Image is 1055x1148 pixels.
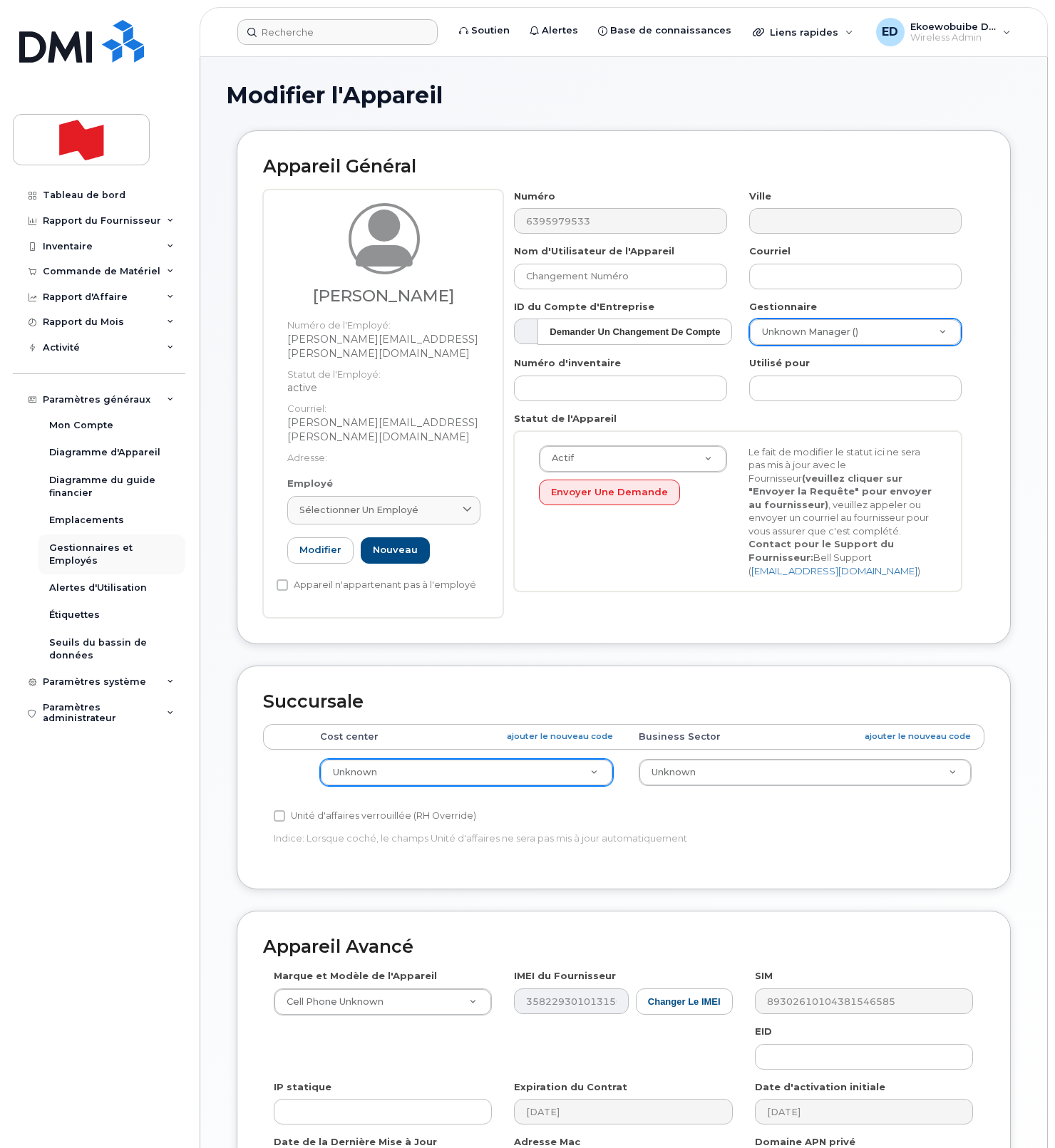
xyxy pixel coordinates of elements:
[755,969,773,983] label: SIM
[749,356,810,370] label: Utilisé pour
[277,579,288,591] input: Appareil n'appartenant pas à l'employé
[537,319,732,345] button: Demander un Changement de Compte
[639,760,972,785] a: Unknown
[514,300,654,314] label: ID du Compte d'Entreprise
[274,969,437,983] label: Marque et Modèle de l'Appareil
[550,326,720,337] strong: Demander un Changement de Compte
[287,311,480,332] dt: Numéro de l'Employé:
[749,190,771,203] label: Ville
[274,1080,331,1094] label: IP statique
[307,724,626,750] th: Cost center
[226,83,1021,108] h1: Modifier l'Appareil
[755,1025,772,1038] label: EID
[361,537,430,564] a: Nouveau
[626,724,985,750] th: Business Sector
[274,832,733,845] p: Indice: Lorsque coché, le champs Unité d'affaires ne sera pas mis à jour automatiquement
[287,361,480,381] dt: Statut de l'Employé:
[299,503,418,517] span: Sélectionner un employé
[263,937,984,957] h2: Appareil Avancé
[865,730,971,743] a: ajouter le nouveau code
[751,565,917,576] a: [EMAIL_ADDRESS][DOMAIN_NAME]
[287,381,480,395] dd: active
[750,319,961,345] a: Unknown Manager ()
[539,480,680,506] button: Envoyer une Demande
[321,760,612,785] a: Unknown
[636,988,733,1015] button: Changer le IMEI
[514,412,617,425] label: Statut de l'Appareil
[738,445,947,578] div: Le fait de modifier le statut ici ne sera pas mis à jour avec le Fournisseur , veuillez appeler o...
[755,1080,885,1094] label: Date d'activation initiale
[263,157,984,177] h2: Appareil Général
[514,244,674,258] label: Nom d'Utilisateur de l'Appareil
[748,472,932,510] strong: (veuillez cliquer sur "Envoyer la Requête" pour envoyer au fournisseur)
[507,730,613,743] a: ajouter le nouveau code
[287,477,333,490] label: Employé
[543,452,574,465] span: Actif
[514,190,555,203] label: Numéro
[287,332,480,361] dd: [PERSON_NAME][EMAIL_ADDRESS][PERSON_NAME][DOMAIN_NAME]
[652,767,696,777] span: Unknown
[753,326,858,338] span: Unknown Manager ()
[514,969,616,983] label: IMEI du Fournisseur
[287,537,354,564] a: Modifier
[287,287,480,305] h3: [PERSON_NAME]
[278,996,384,1008] span: Cell Phone Unknown
[749,244,791,258] label: Courriel
[287,444,480,465] dt: Adresse:
[287,496,480,524] a: Sélectionner un employé
[277,576,476,594] label: Appareil n'appartenant pas à l'employé
[263,692,984,712] h2: Succursale
[514,1080,627,1094] label: Expiration du Contrat
[287,415,480,444] dd: [PERSON_NAME][EMAIL_ADDRESS][PERSON_NAME][DOMAIN_NAME]
[274,807,476,824] label: Unité d'affaires verrouillée (RH Override)
[333,767,377,777] span: Unknown
[514,356,621,370] label: Numéro d'inventaire
[274,989,491,1015] a: Cell Phone Unknown
[540,446,726,472] a: Actif
[274,810,285,822] input: Unité d'affaires verrouillée (RH Override)
[287,395,480,415] dt: Courriel:
[748,538,894,563] strong: Contact pour le Support du Fournisseur:
[749,300,817,314] label: Gestionnaire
